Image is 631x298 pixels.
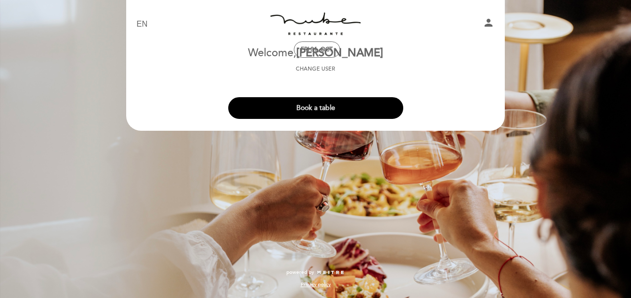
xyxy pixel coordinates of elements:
[483,17,494,29] i: person
[254,11,377,38] a: Nube
[301,46,333,53] div: Fri 31, Oct
[228,97,403,119] button: Book a table
[301,281,331,288] a: Privacy policy
[286,269,345,276] a: powered by
[296,46,383,60] span: [PERSON_NAME]
[316,270,345,275] img: MEITRE
[286,269,314,276] span: powered by
[248,47,383,59] h2: Welcome,
[483,17,494,32] button: person
[293,65,338,74] button: Change user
